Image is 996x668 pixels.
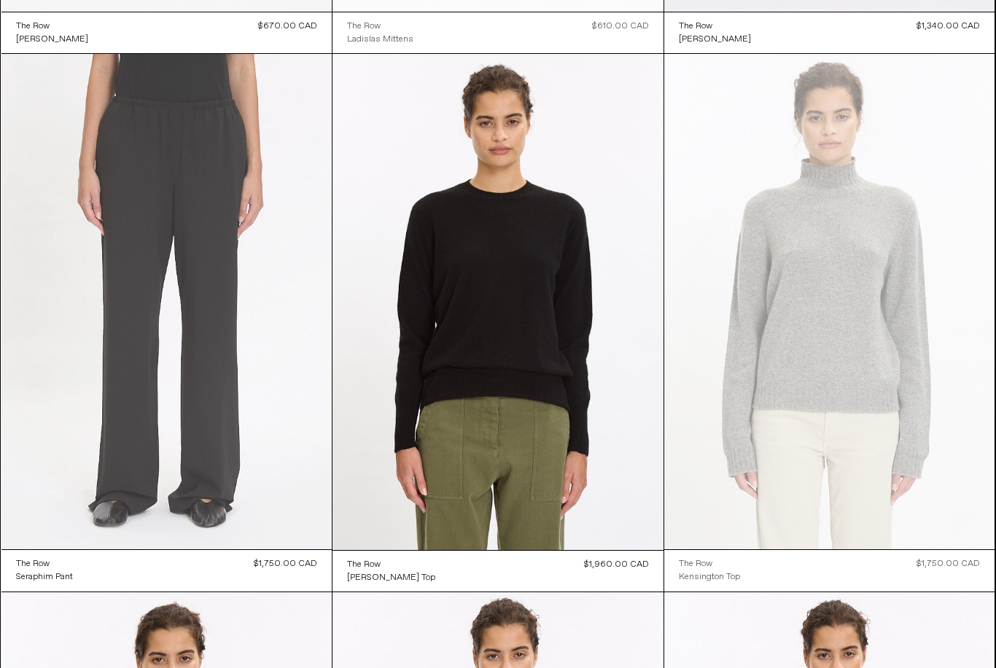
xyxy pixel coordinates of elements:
[347,559,381,571] div: The Row
[347,33,413,46] a: Ladislas Mittens
[347,34,413,46] div: Ladislas Mittens
[592,20,649,33] div: $610.00 CAD
[347,20,413,33] a: The Row
[679,557,740,570] a: The Row
[16,34,88,46] div: [PERSON_NAME]
[16,557,73,570] a: The Row
[664,54,995,549] img: The Row Kensington Top in medium heather grey
[332,54,664,550] img: The Row Leilani Top in black
[16,20,88,33] a: The Row
[1,54,332,549] img: The Row Seraphim Pant in black
[16,20,50,33] div: The Row
[16,33,88,46] a: [PERSON_NAME]
[347,558,435,571] a: The Row
[679,558,712,570] div: The Row
[258,20,317,33] div: $670.00 CAD
[254,557,317,570] div: $1,750.00 CAD
[16,558,50,570] div: The Row
[16,570,73,583] a: Seraphim Pant
[917,557,980,570] div: $1,750.00 CAD
[347,20,381,33] div: The Row
[584,558,649,571] div: $1,960.00 CAD
[679,20,712,33] div: The Row
[347,571,435,584] a: [PERSON_NAME] Top
[917,20,980,33] div: $1,340.00 CAD
[679,33,751,46] a: [PERSON_NAME]
[679,20,751,33] a: The Row
[347,572,435,584] div: [PERSON_NAME] Top
[679,570,740,583] a: Kensington Top
[679,34,751,46] div: [PERSON_NAME]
